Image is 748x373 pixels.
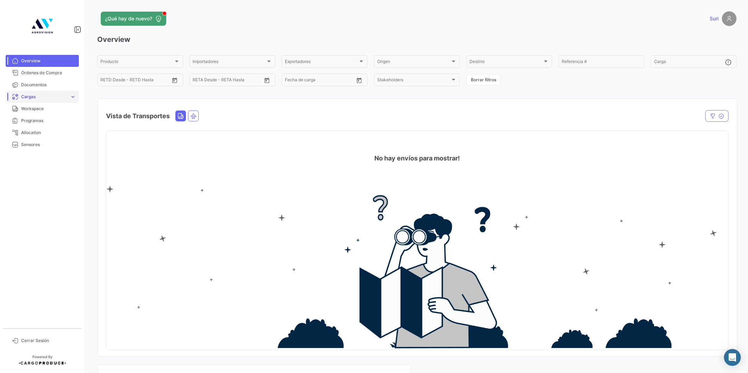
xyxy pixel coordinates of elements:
span: Importadores [193,60,266,65]
a: Programas [6,115,79,127]
span: Cargas [21,94,67,100]
span: Documentos [21,82,76,88]
span: Suri [710,15,718,22]
a: Allocation [6,127,79,139]
button: ¿Qué hay de nuevo? [101,12,166,26]
a: Órdenes de Compra [6,67,79,79]
span: Programas [21,118,76,124]
img: placeholder-user.png [722,11,737,26]
input: Desde [285,78,298,83]
span: expand_more [70,94,76,100]
a: Sensores [6,139,79,151]
span: ¿Qué hay de nuevo? [105,15,152,22]
span: Overview [21,58,76,64]
span: Exportadores [285,60,358,65]
span: Stakeholders [377,78,450,83]
input: Hasta [303,78,336,83]
span: Allocation [21,129,76,136]
input: Hasta [118,78,151,83]
img: 9b0bf2eb-1382-42e1-9c6f-7ba223f31c97.jpg [25,8,60,44]
button: Open calendar [262,75,272,86]
span: Origen [377,60,450,65]
button: Open calendar [354,75,364,86]
input: Desde [100,78,113,83]
button: Borrar filtros [466,74,501,86]
button: Open calendar [169,75,180,86]
span: Workspace [21,106,76,112]
span: Cerrar Sesión [21,337,76,344]
span: Producto [100,60,174,65]
h4: Vista de Transportes [106,111,170,121]
span: Sensores [21,141,76,148]
span: Órdenes de Compra [21,70,76,76]
input: Desde [193,78,205,83]
a: Documentos [6,79,79,91]
span: Destino [469,60,543,65]
a: Overview [6,55,79,67]
div: Abrir Intercom Messenger [724,349,741,366]
h4: No hay envíos para mostrar! [375,153,460,163]
img: no-info.png [106,186,728,348]
button: Land [176,111,186,121]
h3: Overview [97,34,737,44]
button: Air [188,111,198,121]
input: Hasta [210,78,243,83]
a: Workspace [6,103,79,115]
